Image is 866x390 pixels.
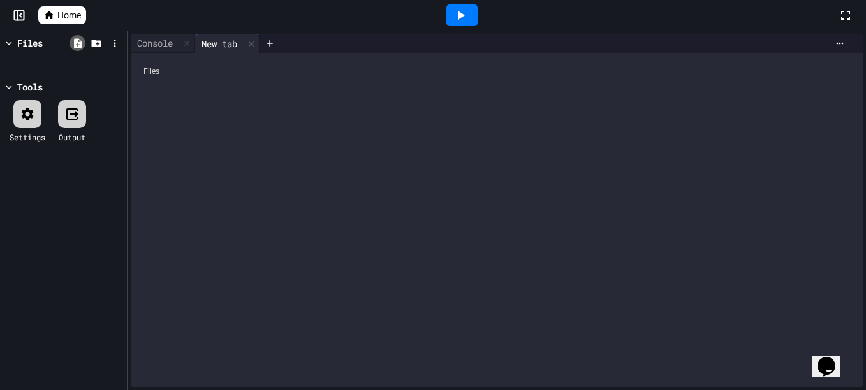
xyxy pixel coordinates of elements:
[137,59,856,83] div: Files
[195,34,260,53] div: New tab
[131,34,195,53] div: Console
[17,80,43,94] div: Tools
[59,131,85,143] div: Output
[57,9,81,22] span: Home
[131,36,179,50] div: Console
[195,37,244,50] div: New tab
[10,131,45,143] div: Settings
[17,36,43,50] div: Files
[812,339,853,377] iframe: chat widget
[38,6,86,24] a: Home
